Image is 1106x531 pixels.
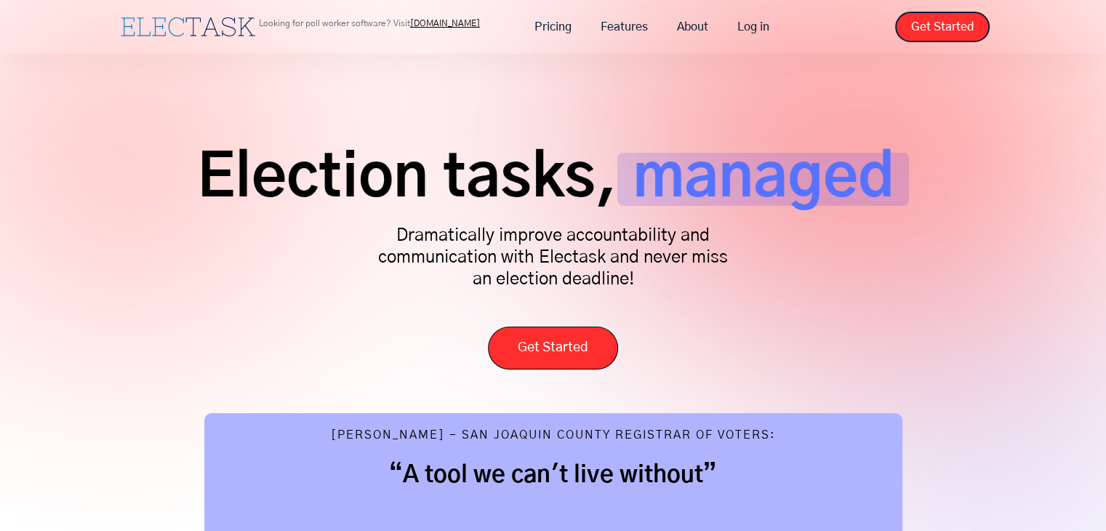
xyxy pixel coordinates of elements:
a: Get Started [895,12,990,42]
h2: “A tool we can't live without” [233,460,873,490]
a: Log in [723,12,784,42]
span: managed [617,153,909,206]
div: [PERSON_NAME] - San Joaquin County Registrar of Voters: [331,428,776,446]
a: About [662,12,723,42]
p: Looking for poll worker software? Visit [259,19,480,28]
a: [DOMAIN_NAME] [410,19,480,28]
a: Features [586,12,662,42]
a: Get Started [488,327,618,370]
a: home [117,14,259,40]
a: Pricing [520,12,586,42]
span: Election tasks, [197,153,617,206]
p: Dramatically improve accountability and communication with Electask and never miss an election de... [372,225,735,290]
